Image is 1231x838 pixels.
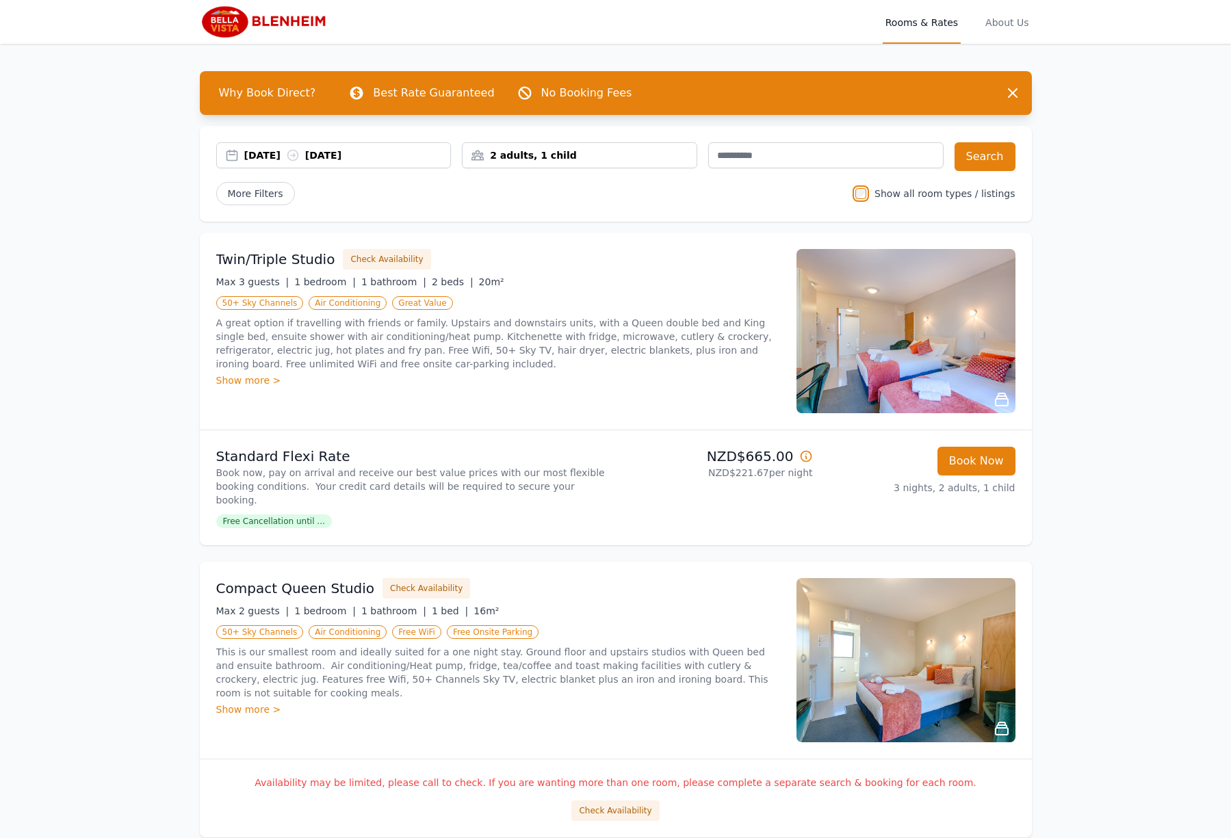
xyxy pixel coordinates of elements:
p: Availability may be limited, please call to check. If you are wanting more than one room, please ... [216,776,1015,789]
label: Show all room types / listings [874,188,1015,199]
span: More Filters [216,182,295,205]
p: This is our smallest room and ideally suited for a one night stay. Ground floor and upstairs stud... [216,645,780,700]
p: Book now, pay on arrival and receive our best value prices with our most flexible booking conditi... [216,466,610,507]
button: Search [955,142,1015,171]
span: Air Conditioning [309,625,387,639]
div: Show more > [216,703,780,716]
p: Standard Flexi Rate [216,447,610,466]
button: Check Availability [571,800,659,821]
span: 50+ Sky Channels [216,296,304,310]
h3: Twin/Triple Studio [216,250,335,269]
p: NZD$221.67 per night [621,466,813,480]
button: Check Availability [343,249,430,270]
span: Max 3 guests | [216,276,289,287]
p: Best Rate Guaranteed [373,85,494,101]
span: 1 bathroom | [361,605,426,616]
span: 1 bathroom | [361,276,426,287]
span: Free Cancellation until ... [216,514,332,528]
h3: Compact Queen Studio [216,579,375,598]
div: 2 adults, 1 child [463,148,697,162]
button: Check Availability [383,578,470,599]
button: Book Now [937,447,1015,475]
span: 1 bedroom | [294,276,356,287]
span: Max 2 guests | [216,605,289,616]
span: Free WiFi [392,625,441,639]
img: Bella Vista Blenheim [200,5,331,38]
span: Why Book Direct? [208,79,327,107]
p: 3 nights, 2 adults, 1 child [824,481,1015,495]
div: [DATE] [DATE] [244,148,451,162]
span: 16m² [474,605,499,616]
span: 50+ Sky Channels [216,625,304,639]
p: NZD$665.00 [621,447,813,466]
span: 1 bedroom | [294,605,356,616]
span: 2 beds | [432,276,474,287]
span: Air Conditioning [309,296,387,310]
span: 1 bed | [432,605,468,616]
span: 20m² [479,276,504,287]
div: Show more > [216,374,780,387]
span: Free Onsite Parking [447,625,539,639]
p: A great option if travelling with friends or family. Upstairs and downstairs units, with a Queen ... [216,316,780,371]
span: Great Value [392,296,452,310]
p: No Booking Fees [541,85,632,101]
